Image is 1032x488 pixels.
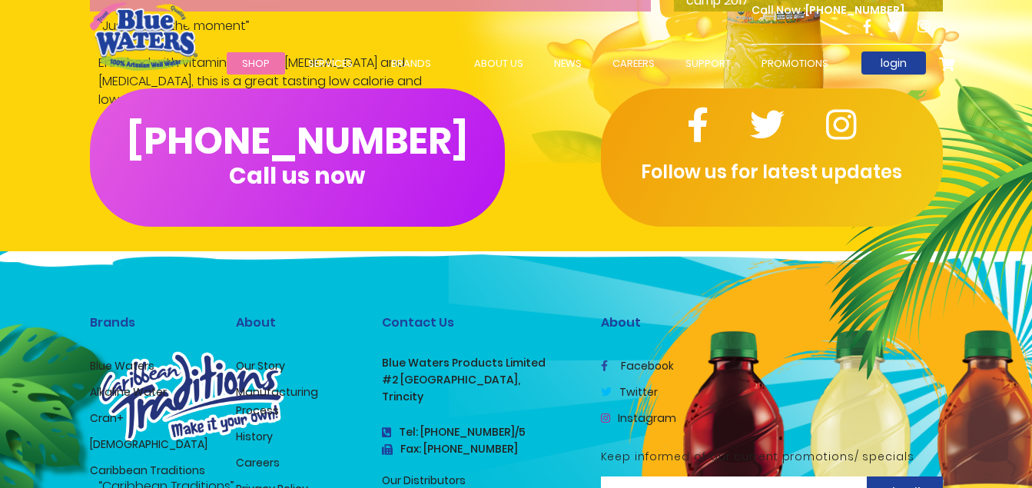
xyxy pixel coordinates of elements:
[752,2,805,18] span: Call Now :
[382,473,466,488] a: Our Distributors
[90,358,154,373] a: Blue Waters
[382,443,578,456] h3: Fax: [PHONE_NUMBER]
[601,358,674,373] a: facebook
[242,56,270,71] span: Shop
[382,390,578,403] h3: Trincity
[236,315,359,330] h2: About
[376,52,446,75] a: Brands
[236,384,318,418] a: Manufacturing Process
[601,315,943,330] h2: About
[229,171,365,180] span: Call us now
[308,56,353,71] span: Services
[861,51,926,75] a: login
[601,158,943,186] p: Follow us for latest updates
[90,2,197,70] a: store logo
[597,52,670,75] a: careers
[236,429,273,444] a: History
[601,450,943,463] h5: Keep informed of our current promotions/ specials
[90,437,207,452] a: [DEMOGRAPHIC_DATA]
[382,357,578,370] h3: Blue Waters Products Limited
[90,410,124,426] a: Cran+
[459,52,539,75] a: about us
[236,455,280,470] a: Careers
[539,52,597,75] a: News
[670,52,746,75] a: support
[382,315,578,330] h2: Contact Us
[90,463,205,478] a: Caribbean Traditions
[601,410,676,426] a: Instagram
[293,52,368,75] a: Services
[752,2,904,18] p: [PHONE_NUMBER]
[90,88,505,227] button: [PHONE_NUMBER]Call us now
[746,52,844,75] a: Promotions
[90,384,167,400] a: Alkaline Water
[382,373,578,387] h3: #2 [GEOGRAPHIC_DATA],
[90,315,213,330] h2: Brands
[391,56,431,71] span: Brands
[601,384,658,400] a: twitter
[382,426,578,439] h4: Tel: [PHONE_NUMBER]/5
[236,358,285,373] a: Our Story
[227,52,285,75] a: Shop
